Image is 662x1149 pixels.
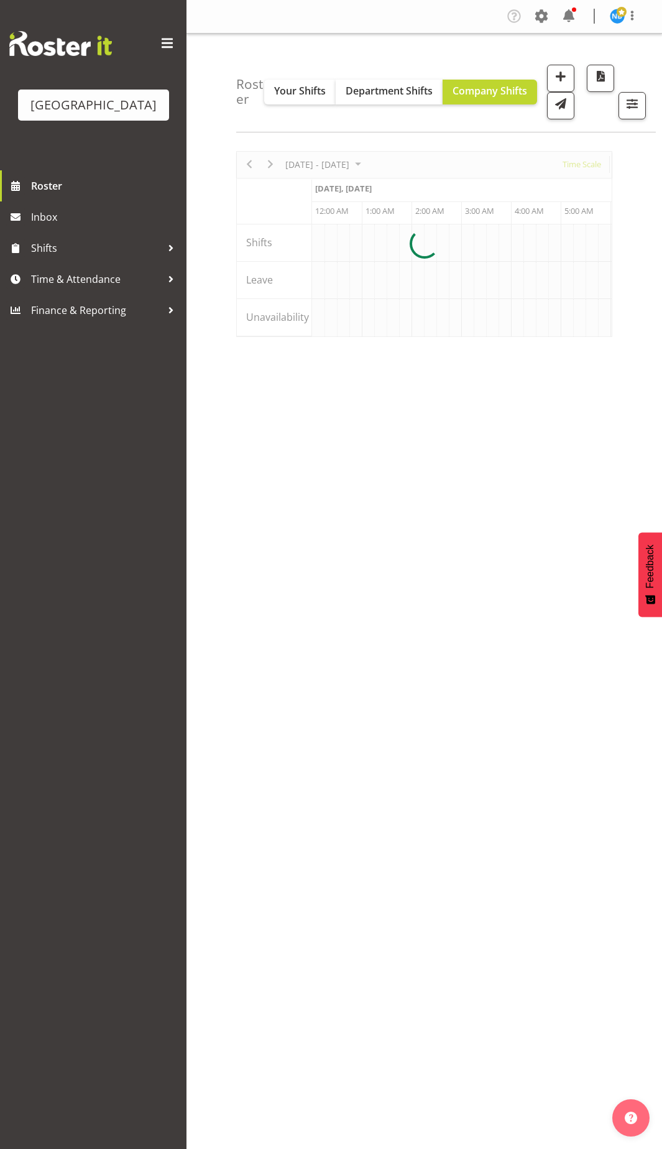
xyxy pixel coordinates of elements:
[9,31,112,56] img: Rosterit website logo
[346,84,433,98] span: Department Shifts
[31,239,162,257] span: Shifts
[236,77,264,106] h4: Roster
[618,92,646,119] button: Filter Shifts
[30,96,157,114] div: [GEOGRAPHIC_DATA]
[610,9,625,24] img: nicoel-boschman11219.jpg
[264,80,336,104] button: Your Shifts
[547,65,574,92] button: Add a new shift
[31,301,162,320] span: Finance & Reporting
[31,270,162,288] span: Time & Attendance
[547,92,574,119] button: Send a list of all shifts for the selected filtered period to all rostered employees.
[336,80,443,104] button: Department Shifts
[587,65,614,92] button: Download a PDF of the roster according to the set date range.
[443,80,537,104] button: Company Shifts
[31,177,180,195] span: Roster
[274,84,326,98] span: Your Shifts
[31,208,180,226] span: Inbox
[453,84,527,98] span: Company Shifts
[625,1112,637,1124] img: help-xxl-2.png
[645,545,656,588] span: Feedback
[638,532,662,617] button: Feedback - Show survey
